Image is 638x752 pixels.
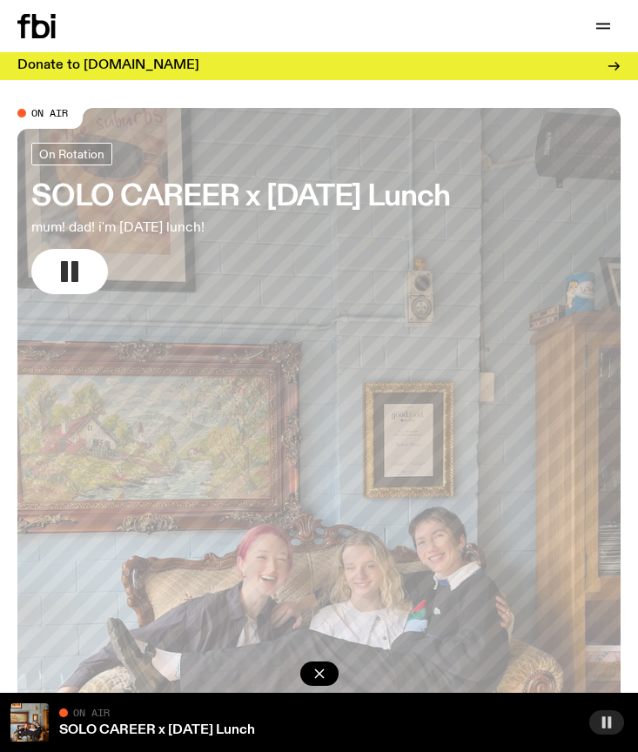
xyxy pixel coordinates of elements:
[31,218,450,238] p: mum! dad! i'm [DATE] lunch!
[39,147,104,160] span: On Rotation
[31,183,450,211] h3: SOLO CAREER x [DATE] Lunch
[31,107,68,118] span: On Air
[10,703,49,742] img: solo career 4 slc
[31,143,450,294] a: SOLO CAREER x [DATE] Lunchmum! dad! i'm [DATE] lunch!
[59,723,255,737] a: SOLO CAREER x [DATE] Lunch
[31,143,112,165] a: On Rotation
[73,707,110,718] span: On Air
[17,59,199,72] h3: Donate to [DOMAIN_NAME]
